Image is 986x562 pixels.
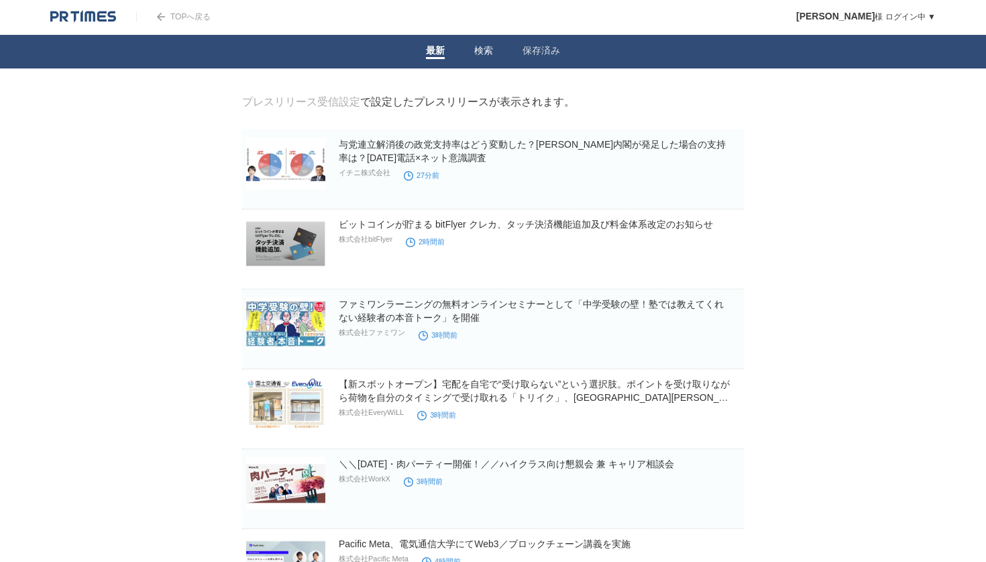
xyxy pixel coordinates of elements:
[246,138,325,190] img: 与党連立解消後の政党支持率はどう変動した？高市内閣が発足した場合の支持率は？2025年10月電話×ネット意識調査
[406,238,445,246] time: 2時間前
[246,457,325,510] img: ＼＼10/17(金)・肉パーティー開催！／／ハイクラス向け懇親会 兼 キャリア相談会
[426,45,445,59] a: 最新
[339,538,631,549] a: Pacific Meta、電気通信大学にてWeb3／ブロックチェーン講義を実施
[474,45,493,59] a: 検索
[339,299,724,323] a: ファミワンラーニングの無料オンラインセミナーとして「中学受験の壁！塾では教えてくれない経験者の本音トーク」を開催
[157,13,165,21] img: arrow.png
[404,477,443,485] time: 3時間前
[136,12,211,21] a: TOPへ戻る
[417,411,456,419] time: 3時間前
[419,331,457,339] time: 3時間前
[339,234,392,244] p: 株式会社bitFlyer
[339,379,730,416] a: 【新スポットオープン】宅配を自宅で“受け取らない”という選択肢。ポイントを受け取りながら荷物を自分のタイミングで受け取れる「トリイク」、[GEOGRAPHIC_DATA][PERSON_NAME...
[523,45,560,59] a: 保存済み
[246,377,325,430] img: 【新スポットオープン】宅配を自宅で“受け取らない”という選択肢。ポイントを受け取りながら荷物を自分のタイミングで受け取れる「トリイク」、大阪梅田・福岡小倉に新拠点オープン！
[339,408,404,418] p: 株式会社EveryWiLL
[339,168,390,178] p: イチニ株式会社
[796,11,875,21] span: [PERSON_NAME]
[242,96,360,107] a: プレスリリース受信設定
[339,474,390,484] p: 株式会社WorkX
[404,171,439,179] time: 27分前
[246,297,325,350] img: ファミワンラーニングの無料オンラインセミナーとして「中学受験の壁！塾では教えてくれない経験者の本音トーク」を開催
[796,12,936,21] a: [PERSON_NAME]様 ログイン中 ▼
[339,139,726,163] a: 与党連立解消後の政党支持率はどう変動した？[PERSON_NAME]内閣が発足した場合の支持率は？[DATE]電話×ネット意識調査
[242,95,575,109] div: で設定したプレスリリースが表示されます。
[50,10,116,24] img: logo.png
[246,218,325,270] img: ビットコインが貯まる bitFlyer クレカ、タッチ決済機能追加及び料金体系改定のお知らせ
[339,219,713,230] a: ビットコインが貯まる bitFlyer クレカ、タッチ決済機能追加及び料金体系改定のお知らせ
[339,328,405,338] p: 株式会社ファミワン
[339,459,674,469] a: ＼＼[DATE]・肉パーティー開催！／／ハイクラス向け懇親会 兼 キャリア相談会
